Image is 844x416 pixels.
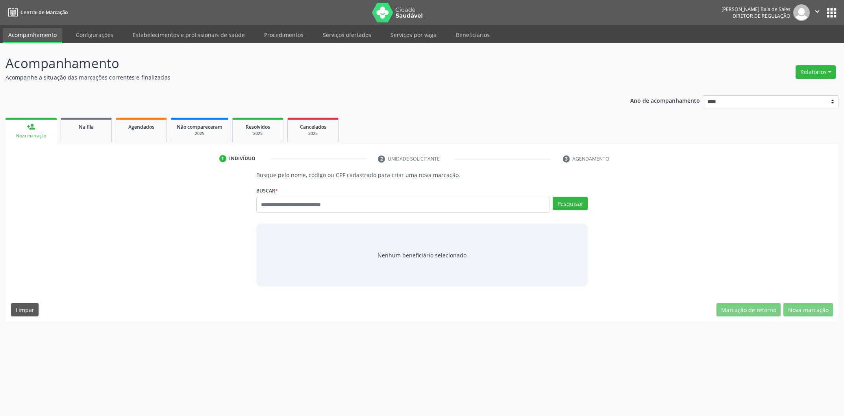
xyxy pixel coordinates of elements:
span: Cancelados [300,124,326,130]
a: Serviços por vaga [385,28,442,42]
label: Buscar [256,185,278,197]
span: Resolvidos [246,124,270,130]
button: Relatórios [796,65,836,79]
span: Nenhum beneficiário selecionado [378,251,466,259]
span: Na fila [79,124,94,130]
img: img [793,4,810,21]
span: Diretor de regulação [733,13,790,19]
a: Procedimentos [259,28,309,42]
button: Limpar [11,303,39,316]
div: Indivíduo [229,155,255,162]
a: Serviços ofertados [317,28,377,42]
p: Acompanhe a situação das marcações correntes e finalizadas [6,73,589,81]
p: Acompanhamento [6,54,589,73]
a: Estabelecimentos e profissionais de saúde [127,28,250,42]
div: 2025 [238,131,278,137]
div: 2025 [177,131,222,137]
a: Beneficiários [450,28,495,42]
div: person_add [27,122,35,131]
p: Ano de acompanhamento [630,95,700,105]
div: Nova marcação [11,133,51,139]
span: Não compareceram [177,124,222,130]
p: Busque pelo nome, código ou CPF cadastrado para criar uma nova marcação. [256,171,588,179]
i:  [813,7,822,16]
button: Pesquisar [553,197,588,210]
button: apps [825,6,838,20]
a: Acompanhamento [3,28,62,43]
span: Central de Marcação [20,9,68,16]
a: Central de Marcação [6,6,68,19]
div: [PERSON_NAME] Baia de Sales [722,6,790,13]
a: Configurações [70,28,119,42]
div: 1 [219,155,226,162]
div: 2025 [293,131,333,137]
span: Agendados [128,124,154,130]
button:  [810,4,825,21]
